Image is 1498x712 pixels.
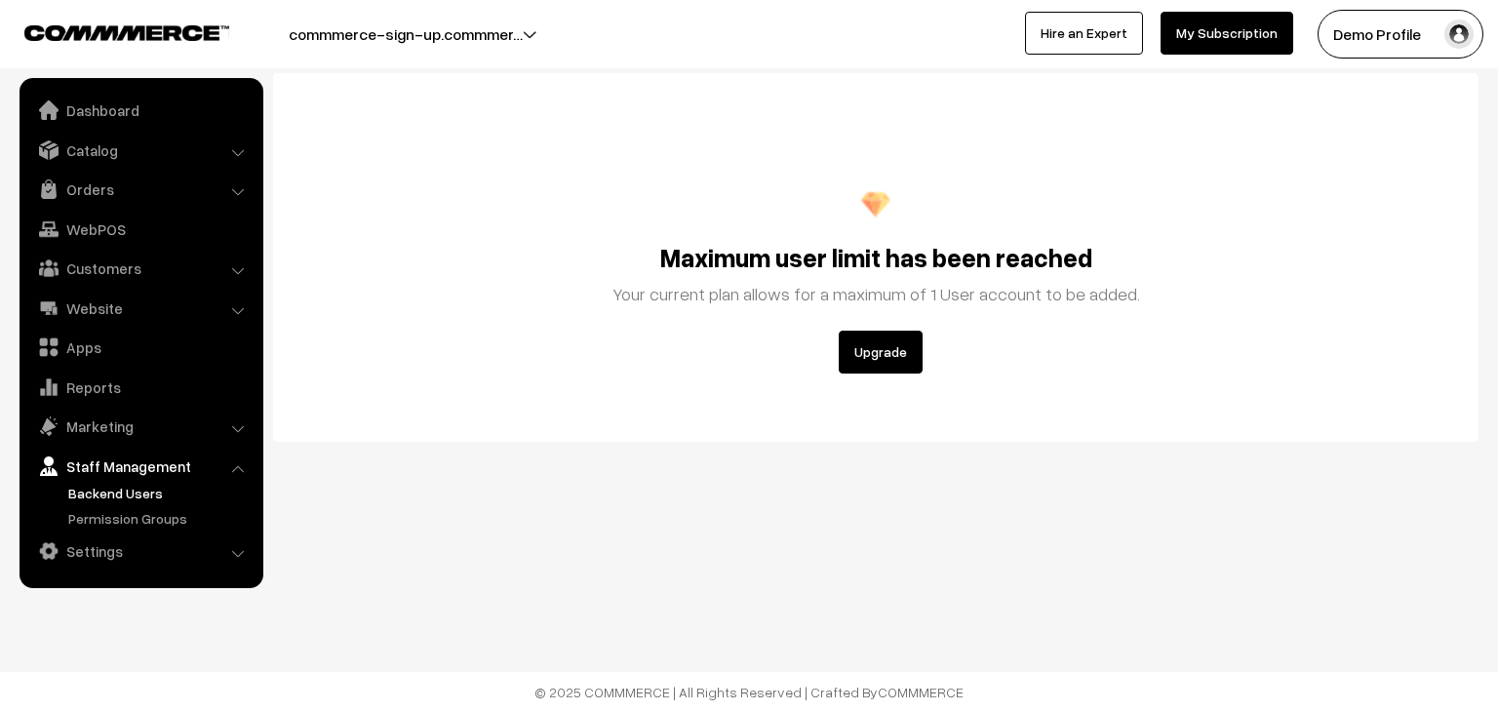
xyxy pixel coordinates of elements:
[63,483,256,503] a: Backend Users
[24,291,256,326] a: Website
[24,330,256,365] a: Apps
[388,281,1363,307] p: Your current plan allows for a maximum of 1 User account to be added.
[24,212,256,247] a: WebPOS
[861,190,890,219] img: premium.png
[63,508,256,529] a: Permission Groups
[1161,12,1293,55] a: My Subscription
[878,684,964,700] a: COMMMERCE
[24,25,229,40] img: COMMMERCE
[24,449,256,484] a: Staff Management
[24,409,256,444] a: Marketing
[24,20,195,43] a: COMMMERCE
[24,172,256,207] a: Orders
[1318,10,1483,59] button: Demo Profile
[220,10,591,59] button: commmerce-sign-up.commmer…
[388,243,1363,273] h2: Maximum user limit has been reached
[24,534,256,569] a: Settings
[24,93,256,128] a: Dashboard
[1025,12,1143,55] a: Hire an Expert
[839,331,923,374] button: Upgrade
[1444,20,1474,49] img: user
[24,251,256,286] a: Customers
[24,133,256,168] a: Catalog
[24,370,256,405] a: Reports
